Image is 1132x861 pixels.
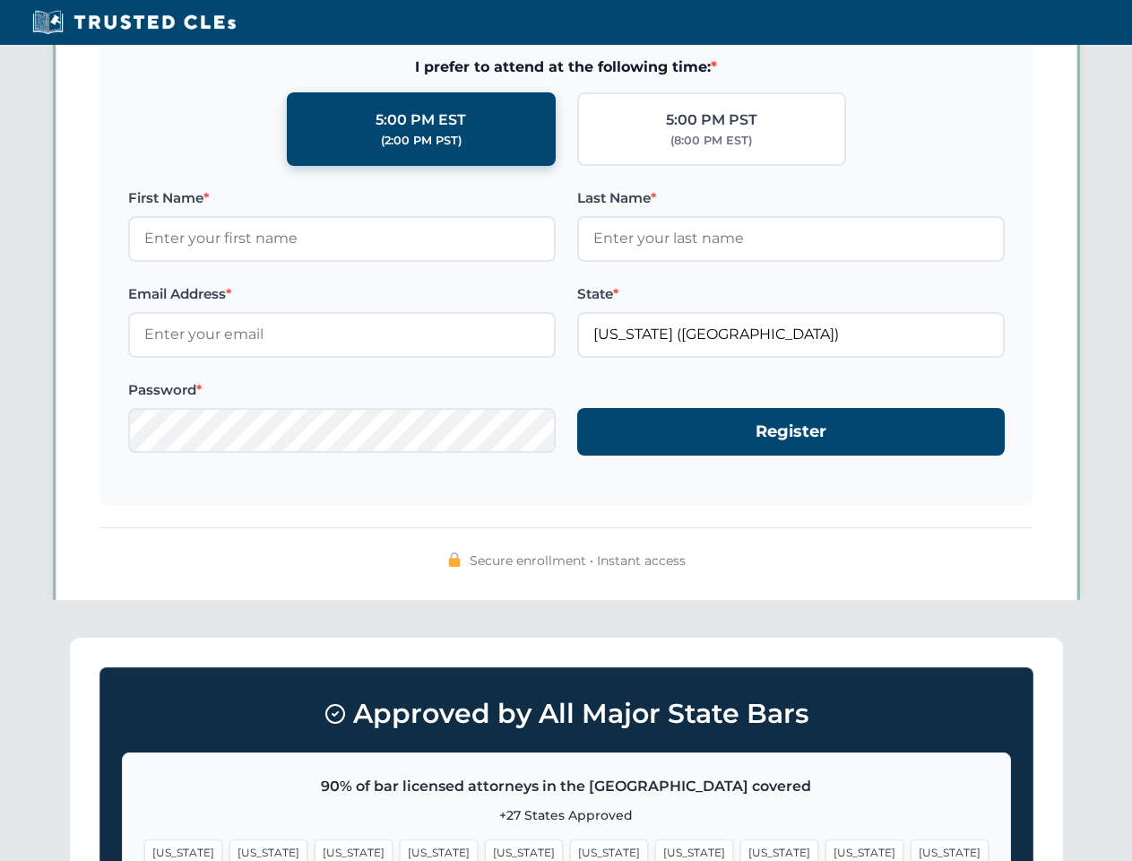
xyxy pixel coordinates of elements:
[577,408,1005,456] button: Register
[128,379,556,401] label: Password
[670,132,752,150] div: (8:00 PM EST)
[577,216,1005,261] input: Enter your last name
[122,690,1011,738] h3: Approved by All Major State Bars
[144,775,989,798] p: 90% of bar licensed attorneys in the [GEOGRAPHIC_DATA] covered
[470,551,686,570] span: Secure enrollment • Instant access
[128,56,1005,79] span: I prefer to attend at the following time:
[577,312,1005,357] input: Florida (FL)
[128,283,556,305] label: Email Address
[128,216,556,261] input: Enter your first name
[447,552,462,567] img: 🔒
[128,312,556,357] input: Enter your email
[666,109,757,132] div: 5:00 PM PST
[27,9,241,36] img: Trusted CLEs
[381,132,462,150] div: (2:00 PM PST)
[577,187,1005,209] label: Last Name
[577,283,1005,305] label: State
[144,805,989,825] p: +27 States Approved
[128,187,556,209] label: First Name
[376,109,466,132] div: 5:00 PM EST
